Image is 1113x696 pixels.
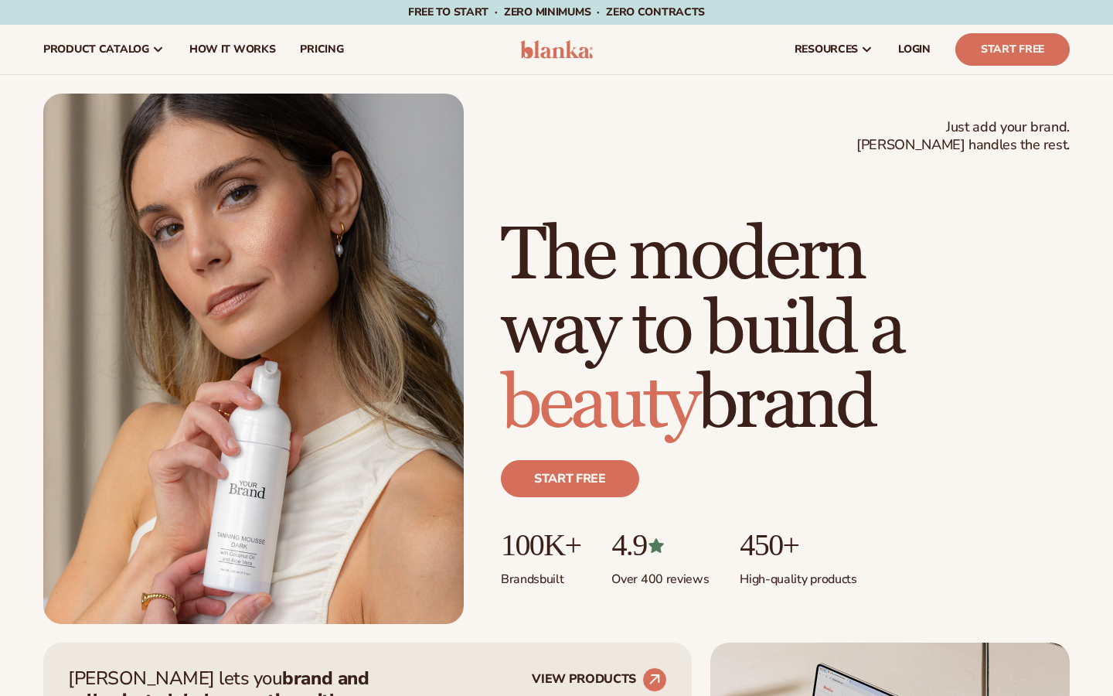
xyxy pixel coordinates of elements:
[501,528,580,562] p: 100K+
[532,667,667,692] a: VIEW PRODUCTS
[408,5,705,19] span: Free to start · ZERO minimums · ZERO contracts
[955,33,1070,66] a: Start Free
[611,528,709,562] p: 4.9
[886,25,943,74] a: LOGIN
[795,43,858,56] span: resources
[300,43,343,56] span: pricing
[43,43,149,56] span: product catalog
[288,25,356,74] a: pricing
[501,219,1070,442] h1: The modern way to build a brand
[177,25,288,74] a: How It Works
[740,562,856,588] p: High-quality products
[501,460,639,497] a: Start free
[856,118,1070,155] span: Just add your brand. [PERSON_NAME] handles the rest.
[782,25,886,74] a: resources
[501,562,580,588] p: Brands built
[611,562,709,588] p: Over 400 reviews
[31,25,177,74] a: product catalog
[520,40,594,59] img: logo
[740,528,856,562] p: 450+
[43,94,464,624] img: Female holding tanning mousse.
[501,359,697,449] span: beauty
[189,43,276,56] span: How It Works
[898,43,931,56] span: LOGIN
